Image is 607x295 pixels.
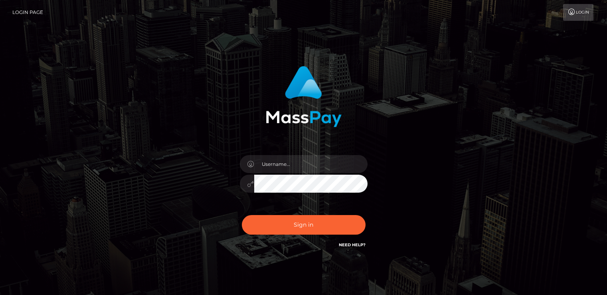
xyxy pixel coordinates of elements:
a: Login Page [12,4,43,21]
img: MassPay Login [266,66,342,127]
a: Need Help? [339,242,366,247]
a: Login [563,4,593,21]
input: Username... [254,155,368,173]
button: Sign in [242,215,366,235]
